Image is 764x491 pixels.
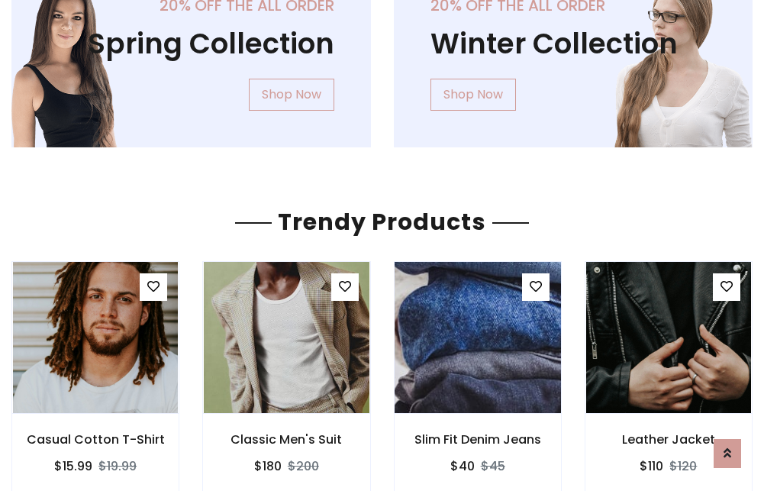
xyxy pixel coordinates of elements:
h6: Classic Men's Suit [203,432,369,447]
h6: $110 [640,459,663,473]
h1: Winter Collection [430,27,717,60]
del: $19.99 [98,457,137,475]
h6: Casual Cotton T-Shirt [12,432,179,447]
h1: Spring Collection [48,27,334,60]
del: $45 [481,457,505,475]
h6: $15.99 [54,459,92,473]
del: $120 [669,457,697,475]
h6: Leather Jacket [585,432,752,447]
span: Trendy Products [272,205,492,238]
h6: $40 [450,459,475,473]
h6: Slim Fit Denim Jeans [395,432,561,447]
a: Shop Now [430,79,516,111]
del: $200 [288,457,319,475]
a: Shop Now [249,79,334,111]
h6: $180 [254,459,282,473]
